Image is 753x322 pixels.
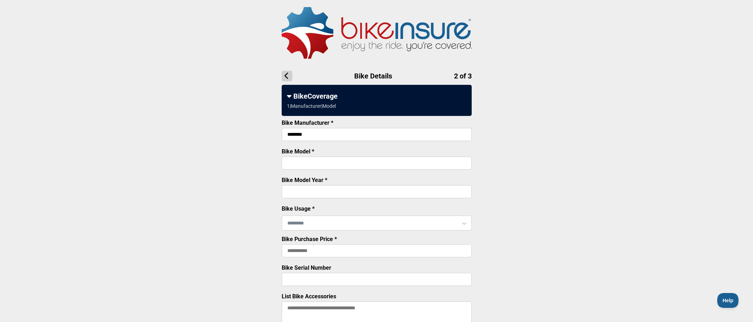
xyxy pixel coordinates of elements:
div: 1 | Manufacturer | Model [287,103,336,109]
label: Bike Model Year * [282,177,327,183]
label: Bike Serial Number [282,264,331,271]
label: Bike Usage * [282,205,315,212]
label: Bike Model * [282,148,314,155]
div: BikeCoverage [287,92,466,100]
h1: Bike Details [282,71,472,81]
label: Bike Purchase Price * [282,236,337,242]
iframe: Toggle Customer Support [717,293,739,308]
span: 2 of 3 [454,72,472,80]
label: List Bike Accessories [282,293,336,300]
label: Bike Manufacturer * [282,119,333,126]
